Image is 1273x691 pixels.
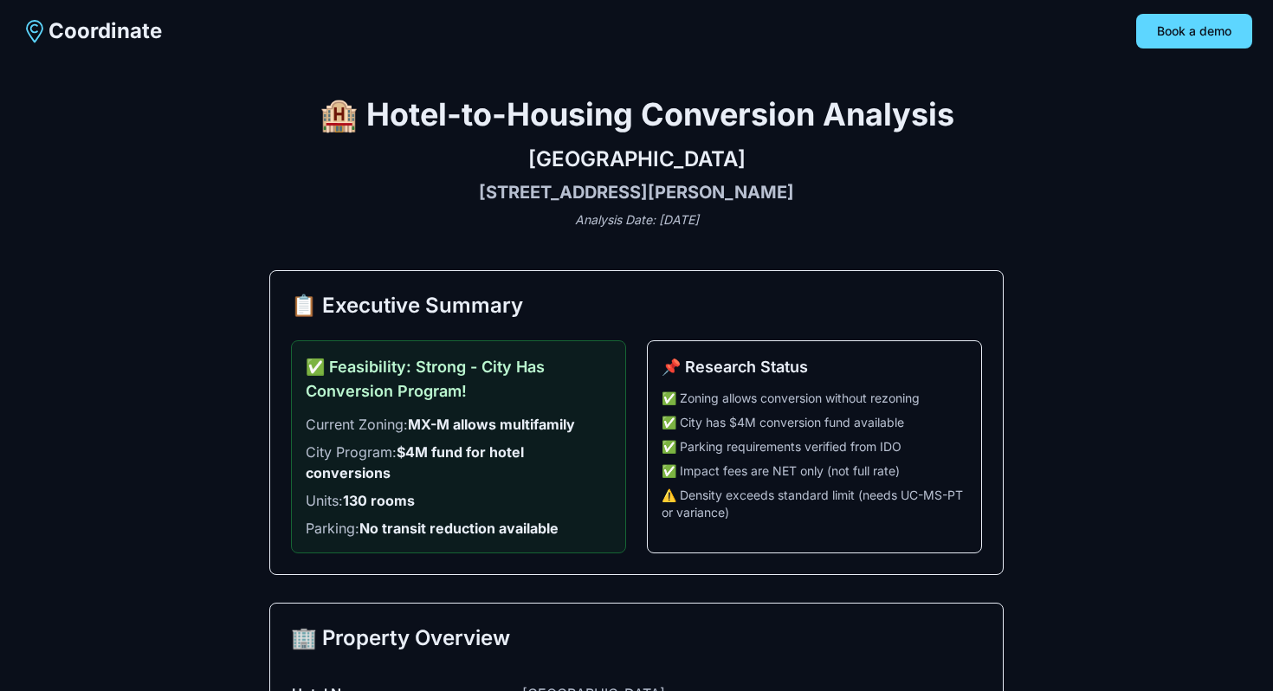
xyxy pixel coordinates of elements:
strong: $4M fund for hotel conversions [306,443,524,481]
h1: 🏨 Hotel-to-Housing Conversion Analysis [269,97,1004,132]
li: City Program: [306,442,611,483]
h3: [STREET_ADDRESS][PERSON_NAME] [269,180,1004,204]
p: Analysis Date: [DATE] [269,211,1004,229]
li: ⚠️ Density exceeds standard limit (needs UC-MS-PT or variance) [662,487,967,521]
h3: 📌 Research Status [662,355,967,379]
li: Current Zoning: [306,414,611,435]
li: ✅ Impact fees are NET only (not full rate) [662,462,967,480]
strong: No transit reduction available [359,520,559,537]
h2: 🏢 Property Overview [291,624,982,652]
strong: MX-M allows multifamily [408,416,575,433]
img: Coordinate [21,17,48,45]
li: ✅ Parking requirements verified from IDO [662,438,967,455]
a: Coordinate [21,17,162,45]
li: Parking: [306,518,611,539]
li: ✅ Zoning allows conversion without rezoning [662,390,967,407]
span: Coordinate [48,17,162,45]
li: Units: [306,490,611,511]
button: Book a demo [1136,14,1252,48]
h2: [GEOGRAPHIC_DATA] [269,145,1004,173]
li: ✅ City has $4M conversion fund available [662,414,967,431]
strong: 130 rooms [343,492,415,509]
h2: 📋 Executive Summary [291,292,982,320]
h3: ✅ Feasibility: Strong - City Has Conversion Program! [306,355,611,404]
